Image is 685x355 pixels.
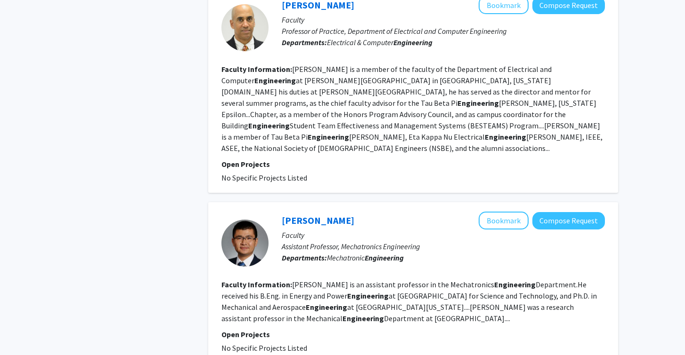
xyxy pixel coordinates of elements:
[327,253,404,262] span: Mechatronic
[308,132,349,142] b: Engineering
[306,302,347,312] b: Engineering
[282,214,354,226] a: [PERSON_NAME]
[282,38,327,47] b: Departments:
[342,314,384,323] b: Engineering
[221,280,292,289] b: Faculty Information:
[393,38,432,47] b: Engineering
[248,121,290,130] b: Engineering
[221,280,597,323] fg-read-more: [PERSON_NAME] is an assistant professor in the Mechatronics Department.He received his B.Eng. in ...
[479,212,529,229] button: Add Zheng Li to Bookmarks
[282,229,605,241] p: Faculty
[221,158,605,170] p: Open Projects
[282,25,605,37] p: Professor of Practice, Department of Electrical and Computer Engineering
[457,98,499,108] b: Engineering
[532,212,605,229] button: Compose Request to Zheng Li
[485,132,526,142] b: Engineering
[494,280,536,289] b: Engineering
[221,64,292,74] b: Faculty Information:
[221,329,605,340] p: Open Projects
[347,291,389,300] b: Engineering
[221,64,603,153] fg-read-more: [PERSON_NAME] is a member of the faculty of the Department of Electrical and Computer at [PERSON_...
[221,173,307,182] span: No Specific Projects Listed
[221,343,307,353] span: No Specific Projects Listed
[282,253,327,262] b: Departments:
[327,38,432,47] span: Electrical & Computer
[365,253,404,262] b: Engineering
[7,313,40,348] iframe: Chat
[254,76,296,85] b: Engineering
[282,241,605,252] p: Assistant Professor, Mechatronics Engineering
[282,14,605,25] p: Faculty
